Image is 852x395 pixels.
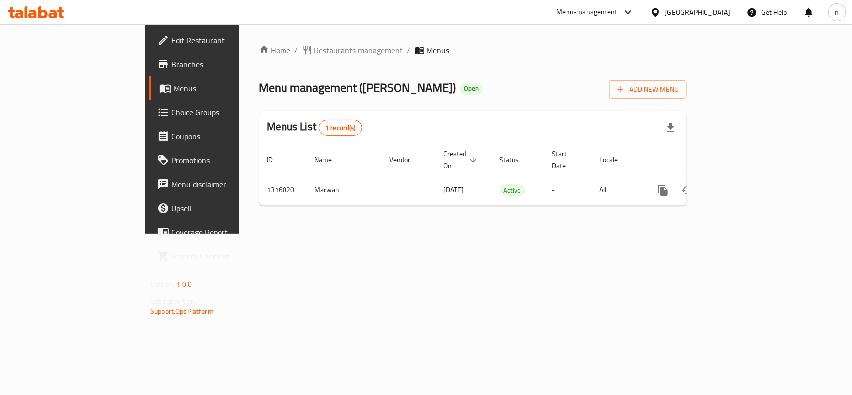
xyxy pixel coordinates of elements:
[407,44,411,56] li: /
[259,44,687,56] nav: breadcrumb
[171,154,280,166] span: Promotions
[390,154,424,166] span: Vendor
[176,278,192,291] span: 1.0.0
[302,44,403,56] a: Restaurants management
[150,278,175,291] span: Version:
[171,202,280,214] span: Upsell
[149,244,287,268] a: Grocery Checklist
[444,148,480,172] span: Created On
[643,145,755,175] th: Actions
[659,116,683,140] div: Export file
[149,124,287,148] a: Coupons
[149,172,287,196] a: Menu disclaimer
[171,178,280,190] span: Menu disclaimer
[149,220,287,244] a: Coverage Report
[171,34,280,46] span: Edit Restaurant
[314,44,403,56] span: Restaurants management
[617,83,679,96] span: Add New Menu
[267,154,286,166] span: ID
[171,58,280,70] span: Branches
[150,305,214,318] a: Support.OpsPlatform
[149,148,287,172] a: Promotions
[173,82,280,94] span: Menus
[835,7,839,18] span: n
[267,119,362,136] h2: Menus List
[552,148,580,172] span: Start Date
[259,145,755,206] table: enhanced table
[315,154,345,166] span: Name
[150,295,196,308] span: Get support on:
[295,44,298,56] li: /
[500,154,532,166] span: Status
[557,6,618,18] div: Menu-management
[675,178,699,202] button: Change Status
[307,175,382,205] td: Marwan
[149,196,287,220] a: Upsell
[171,106,280,118] span: Choice Groups
[500,185,525,196] span: Active
[171,226,280,238] span: Coverage Report
[149,76,287,100] a: Menus
[444,183,464,196] span: [DATE]
[609,80,687,99] button: Add New Menu
[500,184,525,196] div: Active
[319,120,362,136] div: Total records count
[149,100,287,124] a: Choice Groups
[171,250,280,262] span: Grocery Checklist
[259,76,456,99] span: Menu management ( [PERSON_NAME] )
[544,175,592,205] td: -
[460,83,483,95] div: Open
[171,130,280,142] span: Coupons
[319,123,362,133] span: 1 record(s)
[592,175,643,205] td: All
[665,7,731,18] div: [GEOGRAPHIC_DATA]
[600,154,631,166] span: Locale
[149,28,287,52] a: Edit Restaurant
[460,84,483,93] span: Open
[651,178,675,202] button: more
[427,44,450,56] span: Menus
[149,52,287,76] a: Branches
